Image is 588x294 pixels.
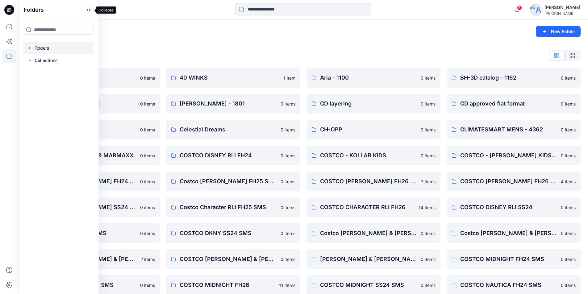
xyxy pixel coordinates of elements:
p: 0 items [140,152,155,159]
p: 14 items [419,204,436,211]
p: 2 items [140,256,155,263]
p: 7 items [421,178,436,185]
p: 0 items [561,282,576,288]
p: COSTCO DKNY SS24 SMS [180,229,277,238]
a: [PERSON_NAME] - 18010 items [166,94,300,114]
p: COSTCO - [PERSON_NAME] KIDS - DESIGN USE [460,151,557,160]
p: 0 items [561,101,576,107]
a: Costco Character RLI FH25 SMS0 items [166,197,300,217]
p: 0 items [421,101,436,107]
p: 0 items [140,101,155,107]
a: CD layering0 items [307,94,440,114]
div: [PERSON_NAME] [544,4,580,11]
p: 0 items [281,101,295,107]
a: COSTCO CHARACTER RLI FH2614 items [307,197,440,217]
a: CH-OPP0 items [307,120,440,139]
p: COSTCO MIDNIGHT FH24 SMS [460,255,557,263]
img: avatar [530,4,542,16]
p: 0 items [421,126,436,133]
p: Collections [35,57,58,64]
p: COSTCO [PERSON_NAME] & [PERSON_NAME] SS24 SMS [180,255,277,263]
p: Costco [PERSON_NAME] FH25 SMS [180,177,277,186]
a: 40 WINKS1 item [166,68,300,88]
p: CD approved flat format [460,99,557,108]
p: 0 items [561,204,576,211]
p: COSTCO DISNEY RLI SS24 [460,203,557,212]
p: Costco [PERSON_NAME] & [PERSON_NAME] FH25 [460,229,557,238]
a: Aria - 11000 items [307,68,440,88]
p: Celestial Dreams [180,125,277,134]
p: 0 items [140,126,155,133]
p: Aria - 1100 [320,73,417,82]
p: 0 items [421,75,436,81]
p: 0 items [140,282,155,288]
p: 0 items [140,178,155,185]
a: COSTCO [PERSON_NAME] FH26 3D7 items [307,172,440,191]
p: COSTCO DISNEY RLI FH24 [180,151,277,160]
a: CLIMATESMART MENS - 43620 items [447,120,581,139]
p: 0 items [421,152,436,159]
p: 0 items [561,230,576,237]
p: [PERSON_NAME] - 1801 [180,99,277,108]
p: 0 items [281,126,295,133]
a: COSTCO MIDNIGHT FH24 SMS0 items [447,249,581,269]
p: COSTCO - KOLLAB KIDS [320,151,417,160]
button: New Folder [536,26,581,37]
p: CH-OPP [320,125,417,134]
p: Costco [PERSON_NAME] & [PERSON_NAME] FH24 SMS [320,229,417,238]
a: COSTCO [PERSON_NAME] FH26 STYLE 12-55434 items [447,172,581,191]
p: 0 items [281,230,295,237]
a: BH-3D catalog - 11620 items [447,68,581,88]
p: COSTCO CHARACTER RLI FH26 [320,203,415,212]
p: 1 item [283,75,295,81]
p: COSTCO [PERSON_NAME] FH26 3D [320,177,417,186]
a: COSTCO - [PERSON_NAME] KIDS - DESIGN USE0 items [447,146,581,165]
p: 0 items [281,178,295,185]
p: 0 items [281,256,295,263]
p: 0 items [561,152,576,159]
p: Costco Character RLI FH25 SMS [180,203,277,212]
p: 4 items [561,178,576,185]
a: CD approved flat format0 items [447,94,581,114]
p: 0 items [140,75,155,81]
p: BH-3D catalog - 1162 [460,73,557,82]
p: CD layering [320,99,417,108]
p: 0 items [421,256,436,263]
a: COSTCO - KOLLAB KIDS0 items [307,146,440,165]
a: COSTCO [PERSON_NAME] & [PERSON_NAME] SS24 SMS0 items [166,249,300,269]
span: 7 [517,5,522,10]
a: Costco [PERSON_NAME] & [PERSON_NAME] FH250 items [447,223,581,243]
a: COSTCO DKNY SS24 SMS0 items [166,223,300,243]
p: COSTCO NAUTICA FH24 SMS [460,281,557,289]
div: [PERSON_NAME] [544,11,580,16]
a: [PERSON_NAME] & [PERSON_NAME] SS260 items [307,249,440,269]
p: 0 items [561,256,576,263]
p: 40 WINKS [180,73,279,82]
p: 0 items [561,126,576,133]
p: COSTCO [PERSON_NAME] FH26 STYLE 12-5543 [460,177,557,186]
p: 0 items [281,204,295,211]
p: [PERSON_NAME] & [PERSON_NAME] SS26 [320,255,417,263]
p: COSTCO MIDNIGHT FH26 [180,281,275,289]
p: CLIMATESMART MENS - 4362 [460,125,557,134]
p: 0 items [421,230,436,237]
p: COSTCO MIDNIGHT SS24 SMS [320,281,417,289]
p: 11 items [279,282,295,288]
p: 0 items [140,204,155,211]
p: 0 items [421,282,436,288]
a: COSTCO DISNEY RLI FH240 items [166,146,300,165]
a: Costco [PERSON_NAME] & [PERSON_NAME] FH24 SMS0 items [307,223,440,243]
a: Costco [PERSON_NAME] FH25 SMS0 items [166,172,300,191]
p: 0 items [561,75,576,81]
p: 0 items [140,230,155,237]
p: 0 items [281,152,295,159]
a: Celestial Dreams0 items [166,120,300,139]
a: COSTCO DISNEY RLI SS240 items [447,197,581,217]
